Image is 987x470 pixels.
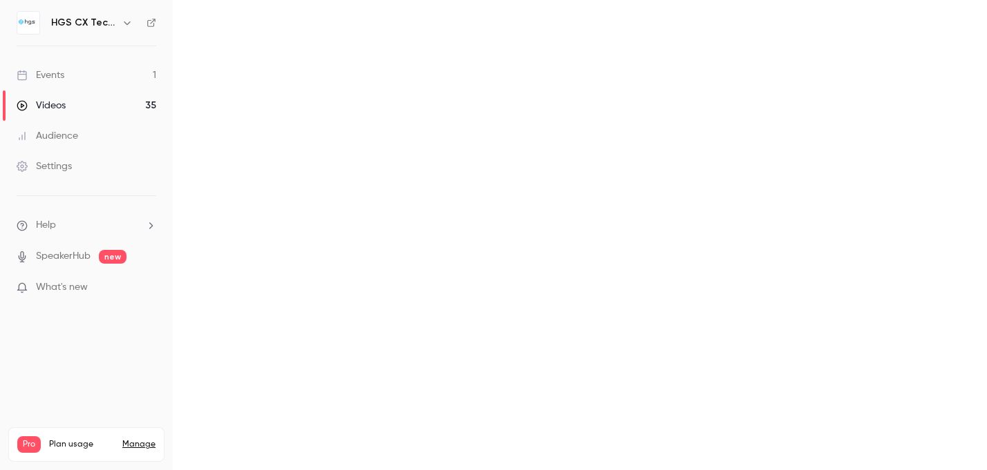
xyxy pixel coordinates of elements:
span: Pro [17,436,41,453]
span: What's new [36,280,88,295]
iframe: Noticeable Trigger [140,282,156,294]
span: Help [36,218,56,233]
div: Audience [17,129,78,143]
div: Settings [17,159,72,173]
li: help-dropdown-opener [17,218,156,233]
h6: HGS CX Technologies [51,16,116,30]
a: SpeakerHub [36,249,91,264]
div: Videos [17,99,66,112]
a: Manage [122,439,156,450]
span: Plan usage [49,439,114,450]
span: new [99,250,126,264]
div: Events [17,68,64,82]
img: HGS CX Technologies [17,12,39,34]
